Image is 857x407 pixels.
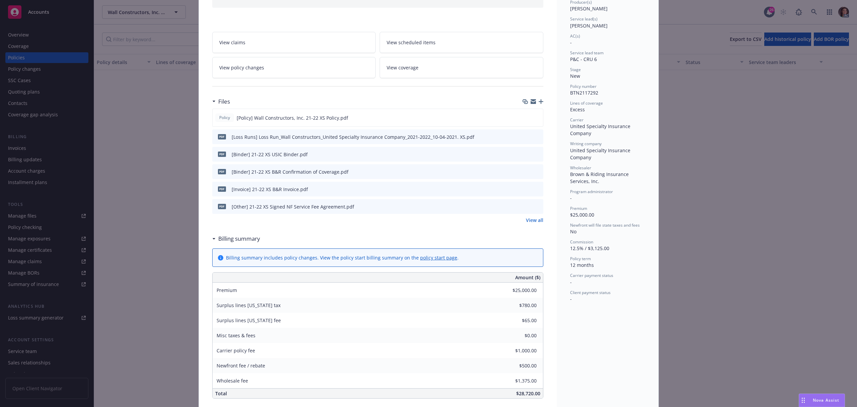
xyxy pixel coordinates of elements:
[217,332,255,339] span: Misc taxes & fees
[218,204,226,209] span: pdf
[219,64,264,71] span: View policy changes
[570,73,580,79] span: New
[570,245,609,251] span: 12.5% / $3,125.00
[570,90,598,96] span: BTN2117292
[218,97,230,106] h3: Files
[232,186,308,193] div: [Invoice] 21-22 XS B&R Invoice.pdf
[226,254,459,261] div: Billing summary includes policy changes. View the policy start billing summary on the .
[217,287,237,293] span: Premium
[570,16,598,22] span: Service lead(s)
[570,189,613,194] span: Program administrator
[535,203,541,210] button: preview file
[524,133,529,140] button: download file
[570,239,593,245] span: Commission
[570,290,611,295] span: Client payment status
[380,32,543,53] a: View scheduled items
[215,390,227,397] span: Total
[218,186,226,191] span: pdf
[524,203,529,210] button: download file
[218,115,231,121] span: Policy
[570,165,591,171] span: Wholesaler
[570,106,585,113] span: Excess
[212,97,230,106] div: Files
[570,67,581,72] span: Stage
[570,33,580,39] span: AC(s)
[420,254,457,261] a: policy start page
[524,114,529,121] button: download file
[516,390,540,397] span: $28,720.00
[524,168,529,175] button: download file
[535,151,541,158] button: preview file
[534,114,540,121] button: preview file
[497,331,541,341] input: 0.00
[219,39,245,46] span: View claims
[515,274,540,281] span: Amount ($)
[217,362,265,369] span: Newfront fee / rebate
[570,222,640,228] span: Newfront will file state taxes and fees
[232,203,354,210] div: [Other] 21-22 XS Signed NF Service Fee Agreement.pdf
[570,39,572,46] span: -
[387,39,436,46] span: View scheduled items
[570,147,632,161] span: United Specialty Insurance Company
[535,168,541,175] button: preview file
[217,302,281,308] span: Surplus lines [US_STATE] tax
[380,57,543,78] a: View coverage
[570,100,603,106] span: Lines of coverage
[570,273,613,278] span: Carrier payment status
[535,186,541,193] button: preview file
[218,169,226,174] span: pdf
[217,347,255,354] span: Carrier policy fee
[570,256,591,261] span: Policy term
[570,5,608,12] span: [PERSON_NAME]
[570,83,597,89] span: Policy number
[570,141,602,147] span: Writing company
[232,151,308,158] div: [Binder] 21-22 XS USIC Binder.pdf
[570,279,572,285] span: -
[217,377,248,384] span: Wholesale fee
[570,56,597,62] span: P&C - CRU 6
[570,50,604,56] span: Service lead team
[570,206,587,211] span: Premium
[212,32,376,53] a: View claims
[535,133,541,140] button: preview file
[212,57,376,78] a: View policy changes
[217,317,281,324] span: Surplus lines [US_STATE] fee
[387,64,418,71] span: View coverage
[218,134,226,139] span: pdf
[237,114,348,121] span: [Policy] Wall Constructors, Inc. 21-22 XS Policy.pdf
[570,228,576,235] span: No
[497,285,541,295] input: 0.00
[570,212,594,218] span: $25,000.00
[218,152,226,157] span: pdf
[524,186,529,193] button: download file
[526,217,543,224] a: View all
[570,296,572,302] span: -
[570,22,608,29] span: [PERSON_NAME]
[497,346,541,356] input: 0.00
[570,123,632,136] span: United Specialty Insurance Company
[232,133,474,140] div: [Loss Runs] Loss Run_Wall Constructors_United Specialty Insurance Company_2021-2022_10-04-2021. X...
[570,117,583,123] span: Carrier
[218,234,260,243] h3: Billing summary
[212,234,260,243] div: Billing summary
[813,397,839,403] span: Nova Assist
[232,168,348,175] div: [Binder] 21-22 XS B&R Confirmation of Coverage.pdf
[570,171,630,184] span: Brown & Riding Insurance Services, Inc.
[570,262,594,268] span: 12 months
[497,300,541,310] input: 0.00
[799,394,807,407] div: Drag to move
[497,315,541,326] input: 0.00
[799,394,845,407] button: Nova Assist
[524,151,529,158] button: download file
[570,195,572,201] span: -
[497,361,541,371] input: 0.00
[497,376,541,386] input: 0.00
